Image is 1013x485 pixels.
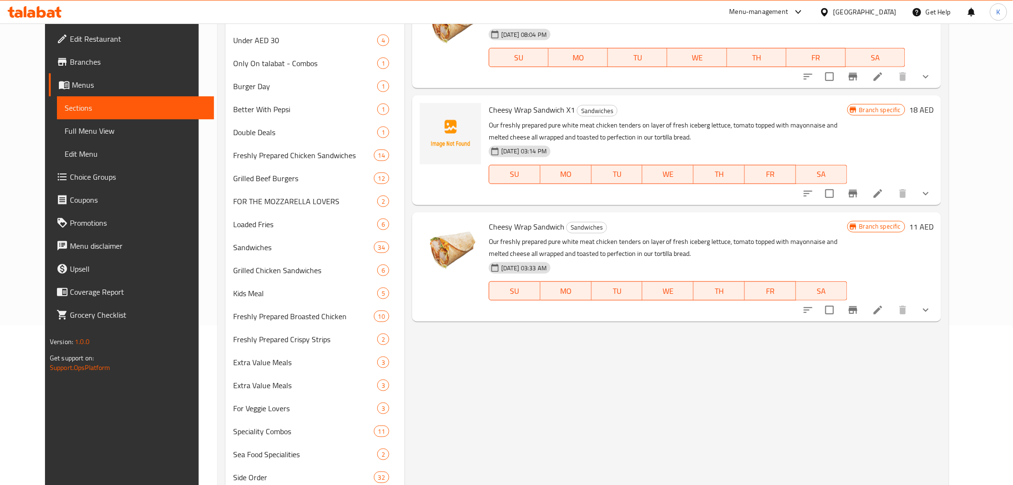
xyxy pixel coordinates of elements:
div: items [374,426,389,437]
div: Sandwiches [577,105,618,116]
span: TU [612,51,664,65]
div: Extra Value Meals3 [225,351,405,374]
span: Branch specific [855,222,905,231]
span: [DATE] 03:14 PM [497,147,551,156]
span: WE [646,284,690,298]
span: Freshly Prepared Broasted Chicken [233,311,373,322]
span: Side Order [233,472,373,483]
span: Menus [72,79,206,91]
span: Branch specific [855,105,905,115]
a: Edit menu item [872,304,884,316]
div: For Veggie Lovers3 [225,397,405,420]
span: Sandwiches [567,222,607,233]
span: Freshly Prepared Crispy Strips [233,334,377,345]
div: Kids Meal5 [225,282,405,305]
span: 14 [374,151,389,160]
span: Select to update [820,67,840,87]
div: Sea Food Specialities2 [225,443,405,466]
svg: Show Choices [920,71,932,82]
div: Sandwiches34 [225,236,405,259]
a: Choice Groups [49,165,214,188]
button: delete [891,65,914,88]
a: Upsell [49,257,214,280]
button: WE [642,281,694,300]
div: items [374,311,389,322]
img: Cheesy Wrap Sandwich X1 [420,103,481,164]
span: Freshly Prepared Chicken Sandwiches [233,150,373,161]
p: Our freshly prepared pure white meat chicken tenders on layer of fresh iceberg lettuce, tomato to... [489,119,847,143]
a: Promotions [49,211,214,234]
span: MO [552,51,604,65]
span: Select to update [820,300,840,320]
button: show more [914,65,937,88]
span: Kids Meal [233,288,377,299]
span: Grocery Checklist [70,309,206,321]
img: Cheesy Wrap Sandwich [420,220,481,281]
div: For Veggie Lovers [233,403,377,414]
span: 12 [374,174,389,183]
span: 3 [378,404,389,413]
div: Menu-management [730,6,788,18]
span: Grilled Chicken Sandwiches [233,265,377,276]
a: Edit menu item [872,71,884,82]
button: SA [796,165,847,184]
a: Coverage Report [49,280,214,303]
button: TU [608,48,667,67]
button: show more [914,182,937,205]
div: items [374,173,389,184]
button: TU [592,165,643,184]
div: Better With Pepsi1 [225,98,405,121]
div: items [377,449,389,460]
span: SU [493,51,545,65]
button: sort-choices [797,299,820,322]
div: items [377,196,389,207]
span: SU [493,167,537,181]
span: Extra Value Meals [233,357,377,368]
div: Grilled Beef Burgers12 [225,167,405,190]
div: items [377,288,389,299]
div: Under AED 30 [233,35,377,46]
span: 3 [378,381,389,390]
div: Sandwiches [566,222,607,233]
span: [DATE] 08:04 PM [497,30,551,39]
button: MO [540,165,592,184]
span: 2 [378,450,389,459]
a: Menus [49,73,214,96]
div: Burger Day1 [225,75,405,98]
a: Coupons [49,188,214,211]
button: TU [592,281,643,300]
span: Burger Day [233,81,377,92]
span: MO [544,167,588,181]
span: Sea Food Specialities [233,449,377,460]
span: K [997,7,1001,17]
span: Sandwiches [577,105,617,116]
span: 32 [374,473,389,482]
button: MO [549,48,608,67]
span: SA [850,51,901,65]
a: Branches [49,50,214,73]
div: items [377,58,389,69]
span: FR [749,167,792,181]
span: 3 [378,358,389,367]
div: items [374,242,389,253]
span: SU [493,284,537,298]
span: 1.0.0 [75,335,90,348]
span: FOR THE MOZZARELLA LOVERS [233,196,377,207]
div: items [377,265,389,276]
div: items [377,104,389,115]
span: SA [800,284,844,298]
span: Grilled Beef Burgers [233,173,373,184]
span: [DATE] 03:33 AM [497,264,551,273]
span: Version: [50,335,73,348]
span: Coupons [70,194,206,206]
div: items [374,150,389,161]
button: sort-choices [797,182,820,205]
span: MO [544,284,588,298]
button: FR [745,165,796,184]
